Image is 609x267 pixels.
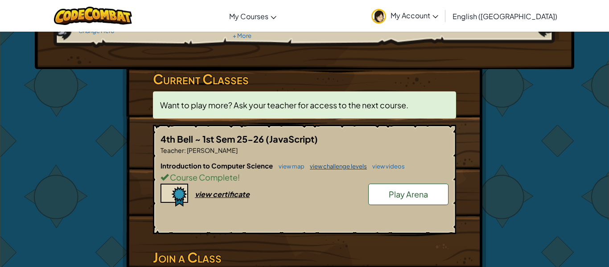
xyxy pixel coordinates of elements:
[153,69,456,89] h3: Current Classes
[448,4,562,28] a: English ([GEOGRAPHIC_DATA])
[453,12,557,21] span: English ([GEOGRAPHIC_DATA])
[160,146,184,154] span: Teacher
[368,163,405,170] a: view videos
[233,32,251,39] a: + More
[160,161,274,170] span: Introduction to Computer Science
[169,172,238,182] span: Course Complete
[160,189,250,199] a: view certificate
[184,146,186,154] span: :
[229,12,268,21] span: My Courses
[274,163,304,170] a: view map
[391,11,438,20] span: My Account
[367,2,443,30] a: My Account
[371,9,386,24] img: avatar
[225,4,281,28] a: My Courses
[160,133,266,144] span: 4th Bell ~ 1st Sem 25-26
[54,7,132,25] img: CodeCombat logo
[160,184,188,207] img: certificate-icon.png
[195,189,250,199] div: view certificate
[305,163,367,170] a: view challenge levels
[186,146,238,154] span: [PERSON_NAME]
[389,189,428,199] span: Play Arena
[266,133,318,144] span: (JavaScript)
[160,100,408,110] span: Want to play more? Ask your teacher for access to the next course.
[238,172,240,182] span: !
